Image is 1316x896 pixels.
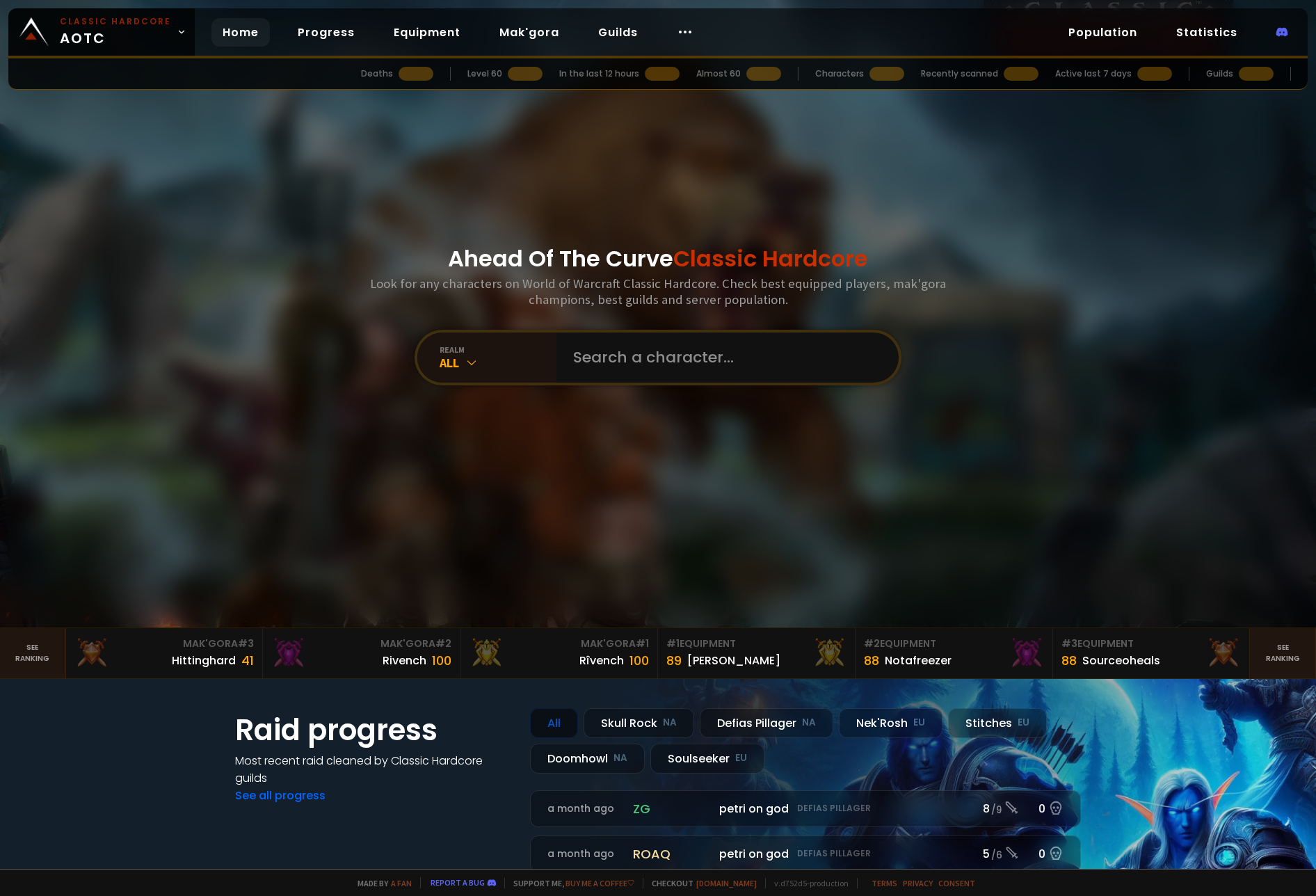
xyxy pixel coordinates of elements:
div: 88 [1061,651,1077,670]
div: Equipment [1061,637,1242,651]
a: #2Equipment88Notafreezer [856,628,1053,678]
a: See all progress [235,787,326,803]
div: 89 [666,651,682,670]
small: EU [913,716,925,730]
div: [PERSON_NAME] [687,652,780,669]
a: Progress [287,18,366,47]
div: In the last 12 hours [559,67,639,80]
div: Hittinghard [172,652,236,669]
a: Population [1057,18,1148,47]
div: Mak'Gora [271,637,451,651]
div: Sourceoheals [1082,652,1160,669]
h1: Raid progress [235,708,513,752]
a: Terms [872,878,897,888]
a: #3Equipment88Sourceoheals [1053,628,1251,678]
a: Mak'gora [488,18,570,47]
span: # 1 [666,637,680,650]
div: Skull Rock [584,708,694,738]
a: [DOMAIN_NAME] [696,878,757,888]
div: All [530,708,578,738]
div: 100 [432,651,451,670]
a: Buy me a coffee [565,878,634,888]
div: Nek'Rosh [839,708,942,738]
div: Equipment [666,637,846,651]
a: Report a bug [431,877,485,888]
small: EU [1018,716,1029,730]
span: # 2 [435,637,451,650]
small: NA [663,716,677,730]
h1: Ahead Of The Curve [448,242,868,275]
div: Equipment [864,637,1044,651]
div: 41 [241,651,254,670]
small: EU [735,751,747,765]
a: Equipment [383,18,472,47]
a: Classic HardcoreAOTC [8,8,195,56]
a: #1Equipment89[PERSON_NAME] [658,628,856,678]
div: 100 [629,651,649,670]
span: Classic Hardcore [673,243,868,274]
span: Checkout [643,878,757,888]
input: Search a character... [565,333,882,383]
span: # 3 [1061,637,1077,650]
div: Mak'Gora [469,637,649,651]
a: Consent [938,878,975,888]
small: NA [802,716,816,730]
div: Characters [815,67,864,80]
div: Guilds [1206,67,1233,80]
a: a month agoroaqpetri on godDefias Pillager5 /60 [530,835,1081,872]
div: Rîvench [579,652,624,669]
span: Made by [349,878,412,888]
span: # 2 [864,637,880,650]
div: Almost 60 [696,67,741,80]
a: Mak'Gora#2Rivench100 [263,628,460,678]
small: Classic Hardcore [60,15,171,28]
a: Statistics [1165,18,1249,47]
span: # 1 [636,637,649,650]
a: a fan [391,878,412,888]
div: realm [440,344,556,355]
div: All [440,355,556,371]
div: Doomhowl [530,744,645,774]
small: NA [613,751,627,765]
span: # 3 [238,637,254,650]
div: Deaths [361,67,393,80]
div: Soulseeker [650,744,764,774]
div: Notafreezer [885,652,952,669]
div: 88 [864,651,879,670]
div: Active last 7 days [1055,67,1132,80]
div: Rivench [383,652,426,669]
div: Level 60 [467,67,502,80]
div: Defias Pillager [700,708,833,738]
a: Mak'Gora#1Rîvench100 [460,628,658,678]
h3: Look for any characters on World of Warcraft Classic Hardcore. Check best equipped players, mak'g... [364,275,952,307]
a: Mak'Gora#3Hittinghard41 [66,628,264,678]
div: Mak'Gora [74,637,255,651]
a: Guilds [587,18,649,47]
a: Home [211,18,270,47]
span: Support me, [504,878,634,888]
a: Seeranking [1250,628,1316,678]
div: Recently scanned [921,67,998,80]
span: AOTC [60,15,171,49]
span: v. d752d5 - production [765,878,849,888]
h4: Most recent raid cleaned by Classic Hardcore guilds [235,752,513,787]
a: a month agozgpetri on godDefias Pillager8 /90 [530,790,1081,827]
a: Privacy [903,878,933,888]
div: Stitches [948,708,1047,738]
